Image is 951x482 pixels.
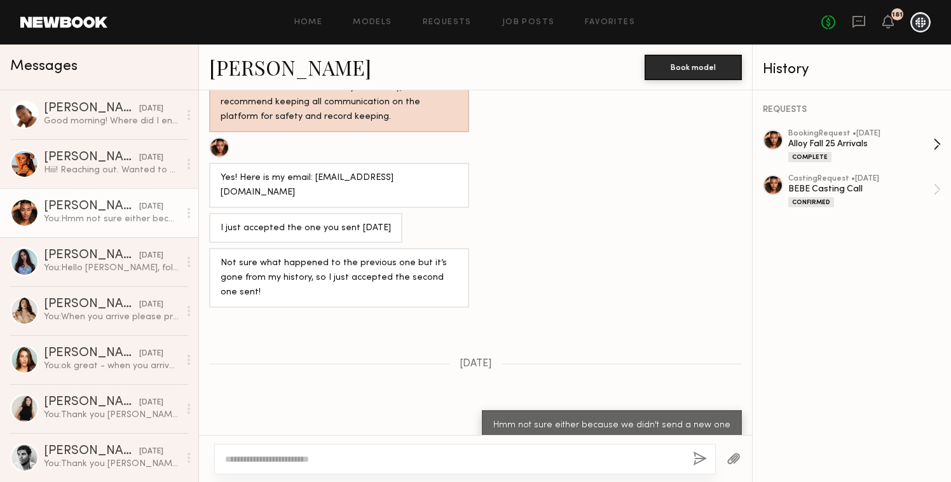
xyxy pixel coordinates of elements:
div: Alloy Fall 25 Arrivals [788,138,933,150]
div: I just accepted the one you sent [DATE] [221,221,391,236]
div: [DATE] [139,152,163,164]
div: Good morning! Where did I end up falling in this?! [44,115,179,127]
div: You: Hmm not sure either because we didn't send a new one but glad all's sorted! Thanks Desree!:) [44,213,179,225]
div: [PERSON_NAME] [44,298,139,311]
a: castingRequest •[DATE]BEBE Casting CallConfirmed [788,175,941,207]
a: Home [294,18,323,27]
div: You: Thank you [PERSON_NAME]! We were glad to have you back again. Have a lovely weekend! [44,409,179,421]
div: Yes! Here is my email: [EMAIL_ADDRESS][DOMAIN_NAME] [221,171,458,200]
div: Hiii! Reaching out. Wanted to know did you guys do call backs yet? Moving in November so just wan... [44,164,179,176]
a: Models [353,18,392,27]
div: REQUESTS [763,106,941,114]
div: Hey! Looks like you’re trying to take the conversation off Newbook. Unless absolutely necessary, ... [221,66,458,125]
div: Confirmed [788,197,834,207]
div: [DATE] [139,103,163,115]
a: Requests [423,18,472,27]
div: [DATE] [139,348,163,360]
div: [DATE] [139,446,163,458]
div: [DATE] [139,250,163,262]
div: Not sure what happened to the previous one but it’s gone from my history, so I just accepted the ... [221,256,458,300]
a: [PERSON_NAME] [209,53,371,81]
div: [DATE] [139,299,163,311]
div: BEBE Casting Call [788,183,933,195]
div: 181 [892,11,903,18]
div: History [763,62,941,77]
button: Book model [645,55,742,80]
div: [PERSON_NAME] [44,445,139,458]
div: You: ok great - when you arrive please press 200 on the call box of the building [44,360,179,372]
div: [PERSON_NAME] [44,249,139,262]
div: [DATE] [139,397,163,409]
div: You: Hello [PERSON_NAME], following up on our message - would you be interested working with the ... [44,262,179,274]
span: Messages [10,59,78,74]
div: [PERSON_NAME] [44,151,139,164]
div: Hmm not sure either because we didn't send a new one but glad all's sorted! Thanks Desree!:) [493,418,730,448]
div: [PERSON_NAME] [44,347,139,360]
span: [DATE] [460,359,492,369]
div: [DATE] [139,201,163,213]
div: casting Request • [DATE] [788,175,933,183]
a: Book model [645,61,742,72]
div: You: Thank you [PERSON_NAME]! [44,458,179,470]
div: [PERSON_NAME] [44,396,139,409]
a: Job Posts [502,18,555,27]
div: booking Request • [DATE] [788,130,933,138]
div: [PERSON_NAME] [44,102,139,115]
div: Complete [788,152,831,162]
div: You: When you arrive please press 200 on the call box of the building [44,311,179,323]
a: bookingRequest •[DATE]Alloy Fall 25 ArrivalsComplete [788,130,941,162]
a: Favorites [585,18,635,27]
div: [PERSON_NAME] [44,200,139,213]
